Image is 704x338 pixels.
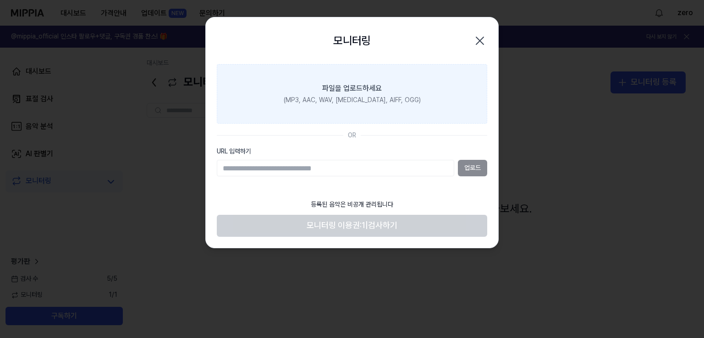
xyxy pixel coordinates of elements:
[348,131,356,140] div: OR
[305,195,399,215] div: 등록된 음악은 비공개 관리됩니다
[333,32,371,49] h2: 모니터링
[217,147,487,156] label: URL 입력하기
[284,96,421,105] div: (MP3, AAC, WAV, [MEDICAL_DATA], AIFF, OGG)
[322,83,382,94] div: 파일을 업로드하세요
